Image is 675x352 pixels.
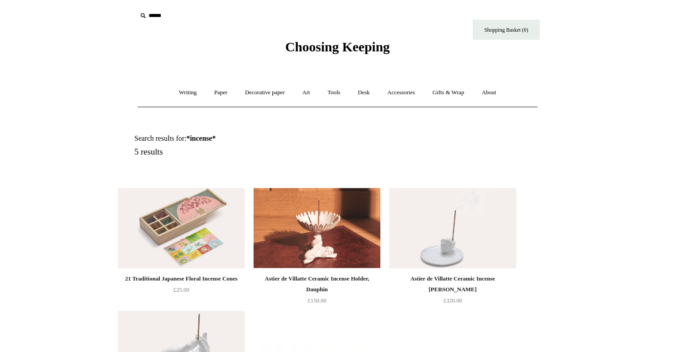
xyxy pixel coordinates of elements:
span: £25.00 [173,286,189,293]
a: Astier de Villatte Ceramic Incense Holder, Antoinette Astier de Villatte Ceramic Incense Holder, ... [389,188,516,268]
a: Accessories [379,81,423,105]
a: 21 Traditional Japanese Floral Incense Cones £25.00 [118,273,245,310]
h5: 5 results [134,147,348,157]
h1: Search results for: [134,134,348,142]
a: Choosing Keeping [285,46,390,53]
a: Writing [171,81,205,105]
div: Astier de Villatte Ceramic Incense [PERSON_NAME] [392,273,514,295]
a: Gifts & Wrap [425,81,472,105]
a: Astier de Villatte Ceramic Incense Holder, Dauphin Astier de Villatte Ceramic Incense Holder, Dau... [254,188,380,268]
span: Choosing Keeping [285,39,390,54]
a: Astier de Villatte Ceramic Incense Holder, Dauphin £150.00 [254,273,380,310]
div: Astier de Villatte Ceramic Incense Holder, Dauphin [256,273,378,295]
img: 21 Traditional Japanese Floral Incense Cones [118,188,245,268]
a: Tools [320,81,349,105]
img: Astier de Villatte Ceramic Incense Holder, Dauphin [254,188,380,268]
a: 21 Traditional Japanese Floral Incense Cones 21 Traditional Japanese Floral Incense Cones [118,188,245,268]
a: Astier de Villatte Ceramic Incense [PERSON_NAME] £320.00 [389,273,516,310]
span: £150.00 [308,297,326,304]
a: Decorative paper [237,81,293,105]
a: Desk [350,81,378,105]
img: Astier de Villatte Ceramic Incense Holder, Antoinette [389,188,516,268]
a: Art [294,81,318,105]
a: About [474,81,504,105]
a: Shopping Basket (0) [473,20,540,40]
a: Paper [206,81,236,105]
span: £320.00 [443,297,462,304]
div: 21 Traditional Japanese Floral Incense Cones [120,273,242,284]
